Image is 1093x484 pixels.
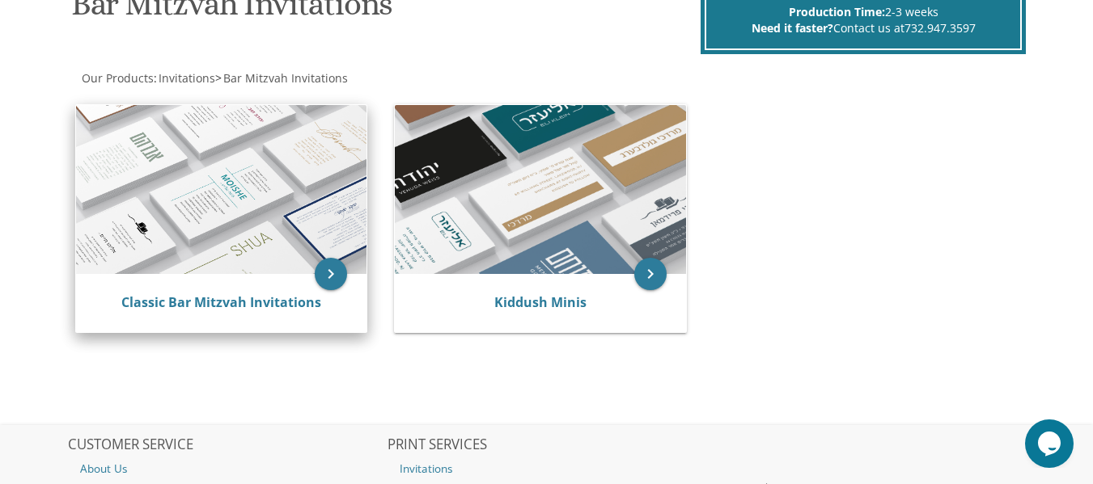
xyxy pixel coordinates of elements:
[1025,419,1077,468] iframe: chat widget
[159,70,215,86] span: Invitations
[789,4,885,19] span: Production Time:
[223,70,348,86] span: Bar Mitzvah Invitations
[68,458,385,479] a: About Us
[222,70,348,86] a: Bar Mitzvah Invitations
[68,437,385,453] h2: CUSTOMER SERVICE
[68,70,546,86] div: :
[76,105,366,275] img: Classic Bar Mitzvah Invitations
[121,293,321,311] a: Classic Bar Mitzvah Invitations
[904,20,976,36] a: 732.947.3597
[388,458,705,479] a: Invitations
[157,70,215,86] a: Invitations
[388,437,705,453] h2: PRINT SERVICES
[80,70,154,86] a: Our Products
[752,20,833,36] span: Need it faster?
[634,258,667,290] a: keyboard_arrow_right
[395,105,685,275] img: Kiddush Minis
[215,70,348,86] span: >
[494,293,587,311] a: Kiddush Minis
[315,258,347,290] a: keyboard_arrow_right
